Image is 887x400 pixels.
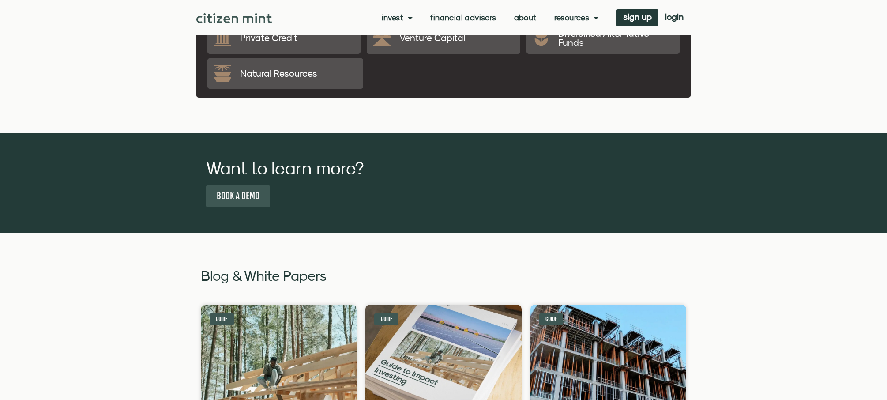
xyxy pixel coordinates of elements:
a: Invest [382,13,413,22]
p: Natural Resources [240,69,317,78]
a: BOOK A DEMO [206,185,270,207]
p: Diversified Alternative Funds [558,29,673,47]
p: Private Credit [240,33,297,42]
span: sign up [623,14,652,20]
h2: Want to learn more? [206,159,453,177]
p: Venture Capital [399,33,465,42]
a: login [658,9,690,26]
a: sign up [616,9,658,26]
div: Guide [374,313,398,325]
h2: Blog & White Papers [201,268,686,283]
nav: Menu [382,13,599,22]
img: Citizen Mint [196,13,272,23]
div: Guide [210,313,234,325]
a: Resources [554,13,599,22]
div: Guide [539,313,564,325]
a: Financial Advisors [430,13,496,22]
span: login [665,14,684,20]
a: About [514,13,537,22]
span: BOOK A DEMO [217,191,259,202]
